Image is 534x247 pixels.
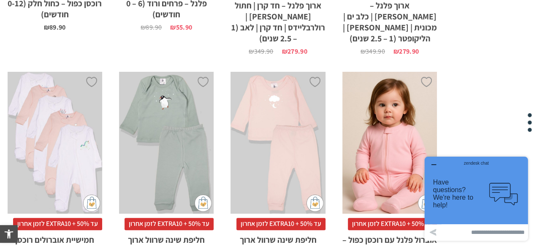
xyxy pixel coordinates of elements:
[170,23,192,32] bdi: 55.90
[282,47,307,56] bdi: 279.90
[170,23,176,32] span: ₪
[141,23,146,32] span: ₪
[249,47,254,56] span: ₪
[421,153,531,244] iframe: פותח יישומון שאפשר לשוחח בו בצ'אט עם אחד הנציגים שלנו
[125,218,214,230] span: עד 50% + EXTRA10 לזמן אחרון
[44,23,49,32] span: ₪
[306,195,323,212] img: cat-mini-atc.png
[195,195,211,212] img: cat-mini-atc.png
[360,47,365,56] span: ₪
[282,47,287,56] span: ₪
[236,218,325,230] span: עד 50% + EXTRA10 לזמן אחרון
[360,47,385,56] bdi: 349.90
[418,195,435,212] img: cat-mini-atc.png
[393,47,399,56] span: ₪
[249,47,273,56] bdi: 349.90
[44,23,66,32] bdi: 89.90
[393,47,419,56] bdi: 279.90
[348,218,437,230] span: עד 50% + EXTRA10 לזמן אחרון
[83,195,100,212] img: cat-mini-atc.png
[13,218,102,230] span: עד 50% + EXTRA10 לזמן אחרון
[141,23,162,32] bdi: 89.90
